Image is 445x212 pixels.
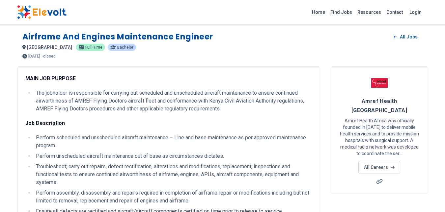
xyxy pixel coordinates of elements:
[358,161,400,174] a: All Careers
[351,98,407,113] span: Amref Health [GEOGRAPHIC_DATA]
[28,54,40,58] span: [DATE]
[371,75,388,91] img: Amref Health Africa
[17,5,67,19] img: Elevolt
[34,163,312,186] li: Troubleshoot; carry out repairs, defect rectification, alterations and modifications, replacement...
[384,7,405,17] a: Contact
[339,117,420,157] p: Amref Health Africa was officially founded in [DATE] to deliver mobile health services and to pro...
[34,89,312,113] li: The jobholder is responsible for carrying out scheduled and unscheduled aircraft maintenance to e...
[85,45,102,49] span: Full-time
[27,45,72,50] span: [GEOGRAPHIC_DATA]
[34,134,312,150] li: Perform scheduled and unscheduled aircraft maintenance – Line and base maintenance as per approve...
[328,7,355,17] a: Find Jobs
[405,6,426,19] a: Login
[42,54,56,58] p: - closed
[25,75,76,82] strong: MAIN JOB PURPOSE
[34,189,312,205] li: Perform assembly, disassembly and repairs required in completion of airframe repair or modificati...
[34,152,312,160] li: Perform unscheduled aircraft maintenance out of base as circumstances dictates.
[25,120,65,126] strong: Job Description
[22,32,213,42] h1: Airframe and Engines Maintenance Engineer
[389,32,423,42] a: All Jobs
[355,7,384,17] a: Resources
[309,7,328,17] a: Home
[117,45,133,49] span: Bachelor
